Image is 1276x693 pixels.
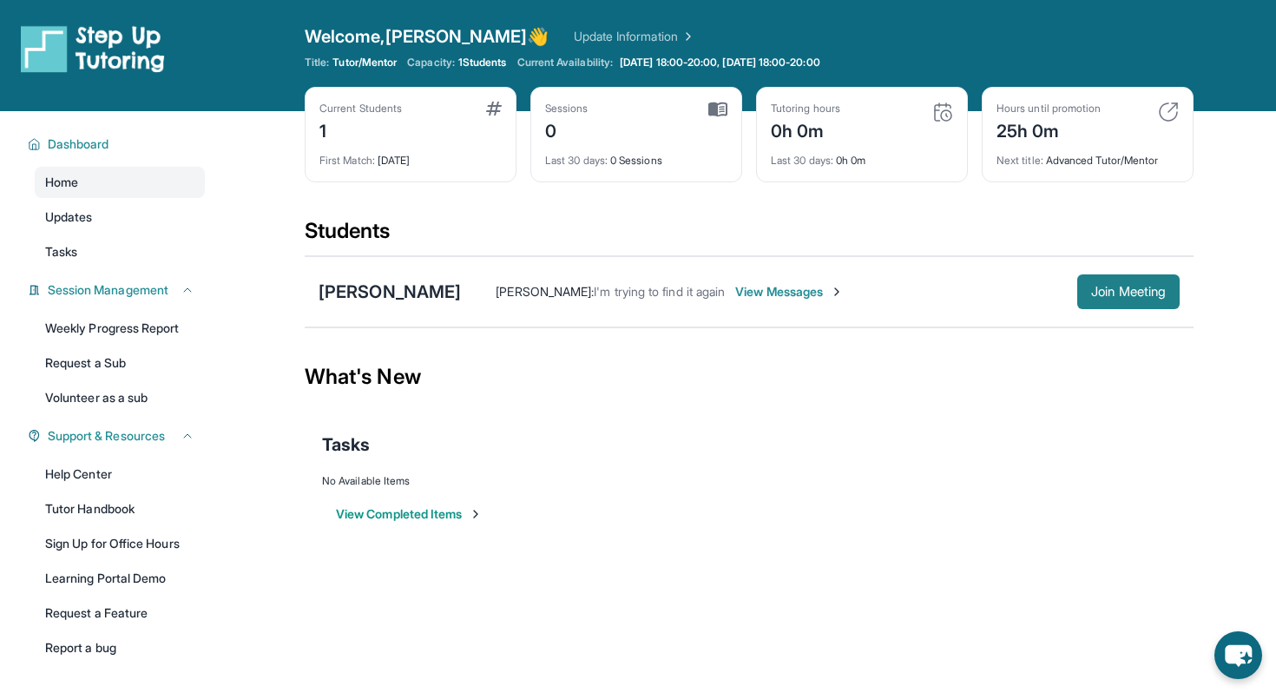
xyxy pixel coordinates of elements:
div: Sessions [545,102,589,115]
div: [DATE] [319,143,502,168]
img: logo [21,24,165,73]
span: View Messages [735,283,844,300]
div: 0 [545,115,589,143]
img: card [932,102,953,122]
button: Dashboard [41,135,194,153]
a: Help Center [35,459,205,490]
span: Capacity: [407,56,455,69]
img: card [1158,102,1179,122]
span: Dashboard [48,135,109,153]
img: card [486,102,502,115]
div: Current Students [319,102,402,115]
div: Hours until promotion [996,102,1101,115]
div: 0 Sessions [545,143,727,168]
img: card [708,102,727,117]
button: View Completed Items [336,505,483,523]
a: Tutor Handbook [35,493,205,525]
div: No Available Items [322,474,1176,488]
img: Chevron Right [678,28,695,45]
a: Update Information [574,28,695,45]
span: Updates [45,208,93,226]
div: Advanced Tutor/Mentor [996,143,1179,168]
span: Next title : [996,154,1043,167]
div: 25h 0m [996,115,1101,143]
a: Updates [35,201,205,233]
span: First Match : [319,154,375,167]
img: Chevron-Right [830,285,844,299]
a: Sign Up for Office Hours [35,528,205,559]
span: Join Meeting [1091,287,1166,297]
span: Last 30 days : [545,154,608,167]
a: Request a Feature [35,597,205,629]
button: chat-button [1214,631,1262,679]
div: 0h 0m [771,143,953,168]
button: Join Meeting [1077,274,1180,309]
span: Session Management [48,281,168,299]
button: Session Management [41,281,194,299]
div: 1 [319,115,402,143]
a: Volunteer as a sub [35,382,205,413]
span: [PERSON_NAME] : [496,284,594,299]
a: Tasks [35,236,205,267]
span: Tutor/Mentor [332,56,397,69]
div: What's New [305,339,1194,415]
div: Students [305,217,1194,255]
span: Current Availability: [517,56,613,69]
a: Learning Portal Demo [35,563,205,594]
a: [DATE] 18:00-20:00, [DATE] 18:00-20:00 [616,56,824,69]
div: [PERSON_NAME] [319,280,461,304]
button: Support & Resources [41,427,194,445]
span: Tasks [45,243,77,261]
span: Title: [305,56,329,69]
span: 1 Students [458,56,507,69]
span: Last 30 days : [771,154,833,167]
span: Welcome, [PERSON_NAME] 👋 [305,24,549,49]
a: Weekly Progress Report [35,313,205,344]
a: Report a bug [35,632,205,663]
a: Home [35,167,205,198]
span: Home [45,174,78,191]
span: [DATE] 18:00-20:00, [DATE] 18:00-20:00 [620,56,820,69]
span: Tasks [322,432,370,457]
div: Tutoring hours [771,102,840,115]
div: 0h 0m [771,115,840,143]
span: I'm trying to find it again [594,284,725,299]
a: Request a Sub [35,347,205,379]
span: Support & Resources [48,427,165,445]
